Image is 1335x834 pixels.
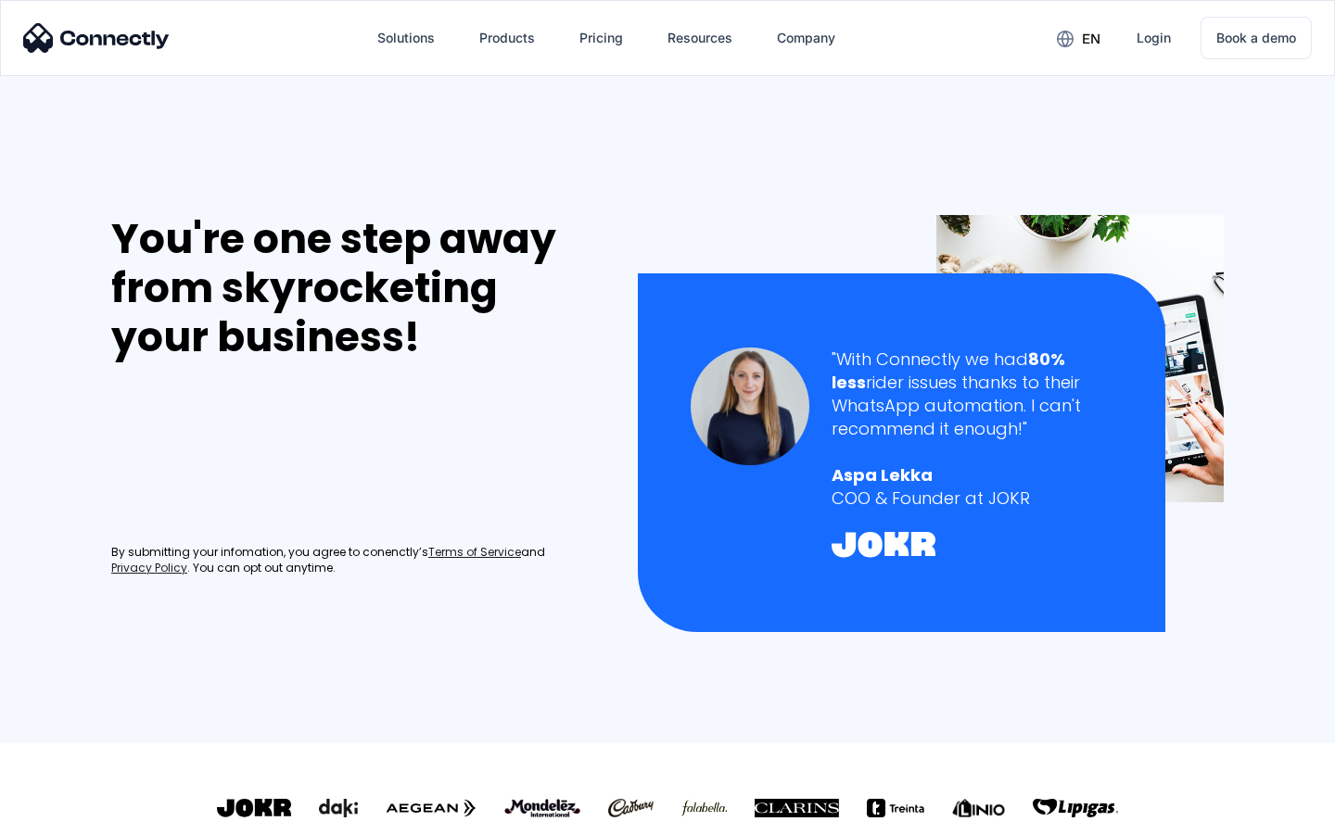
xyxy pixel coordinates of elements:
strong: 80% less [832,347,1065,394]
div: By submitting your infomation, you agree to conenctly’s and . You can opt out anytime. [111,545,599,576]
div: "With Connectly we had rider issues thanks to their WhatsApp automation. I can't recommend it eno... [832,347,1112,441]
strong: Aspa Lekka [832,463,933,486]
img: Connectly Logo [23,23,170,53]
div: Login [1137,25,1171,51]
div: Products [479,25,535,51]
a: Privacy Policy [111,561,187,576]
div: en [1082,26,1100,52]
a: Book a demo [1201,17,1312,59]
div: Pricing [579,25,623,51]
div: Company [777,25,835,51]
iframe: Form 0 [111,384,389,523]
div: You're one step away from skyrocketing your business! [111,215,599,361]
div: COO & Founder at JOKR [832,486,1112,510]
a: Pricing [565,16,638,60]
a: Login [1122,16,1186,60]
a: Terms of Service [428,545,521,561]
div: Resources [667,25,732,51]
div: Solutions [377,25,435,51]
